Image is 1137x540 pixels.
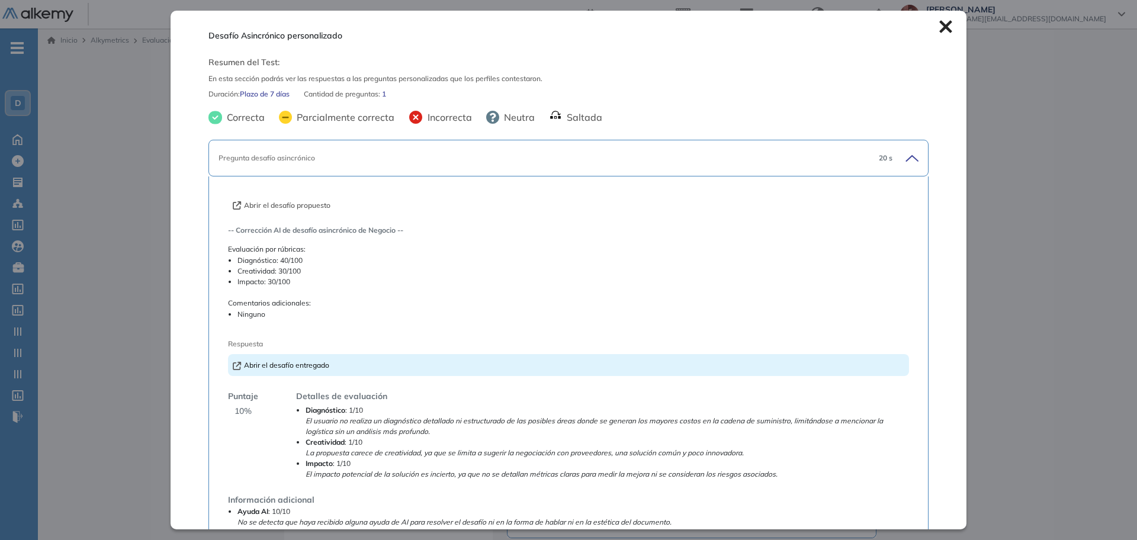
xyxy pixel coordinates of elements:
[233,361,329,369] a: Abrir el desafío entregado
[306,458,909,480] li: : 1/10
[228,298,311,307] span: Comentarios adicionales:
[228,339,841,349] span: Respuesta
[228,225,909,236] span: -- Corrección AI de desafío asincrónico de Negocio --
[304,89,382,99] span: Cantidad de preguntas:
[306,459,333,468] strong: Impacto
[562,110,602,124] span: Saltada
[306,448,744,457] em: La propuesta carece de creatividad, ya que se limita a sugerir la negociación con proveedores, un...
[237,528,282,537] strong: Presentación
[237,517,672,526] em: No se detecta que haya recibido alguna ayuda de AI para resolver el desafío ni en la forma de hab...
[879,153,892,163] span: 20 s
[306,416,883,436] em: El usuario no realiza un diagnóstico detallado ni estructurado de las posibles áreas donde se gen...
[208,89,240,99] span: Duración :
[208,30,342,42] span: Desafío Asincrónico personalizado
[237,507,268,516] strong: Ayuda AI
[306,438,345,446] strong: Creatividad
[306,406,345,414] strong: Diagnóstico
[306,405,909,437] li: : 1/10
[235,405,252,417] span: 10 %
[237,309,909,320] li: Ninguno
[296,390,387,403] span: Detalles de evaluación
[208,56,929,69] span: Resumen del Test:
[237,255,909,266] li: Diagnóstico: 40/100
[306,437,909,458] li: : 1/10
[237,266,909,277] li: Creatividad: 30/100
[228,494,314,505] span: Información adicional
[306,470,778,478] em: El impacto potencial de la solución es incierto, ya que no se detallan métricas claras para medir...
[233,200,330,211] button: Abrir el desafío propuesto
[228,245,306,253] span: Evaluación por rúbricas:
[237,277,909,287] li: Impacto: 30/100
[208,73,929,84] span: En esta sección podrás ver las respuestas a las preguntas personalizadas que los perfiles contest...
[240,89,290,99] span: Plazo de 7 días
[237,506,909,528] li: : 10/10
[382,89,386,99] span: 1
[228,390,258,403] span: Puntaje
[219,153,849,163] div: Pregunta desafío asincrónico
[292,110,394,124] span: Parcialmente correcta
[222,110,265,124] span: Correcta
[423,110,472,124] span: Incorrecta
[499,110,535,124] span: Neutra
